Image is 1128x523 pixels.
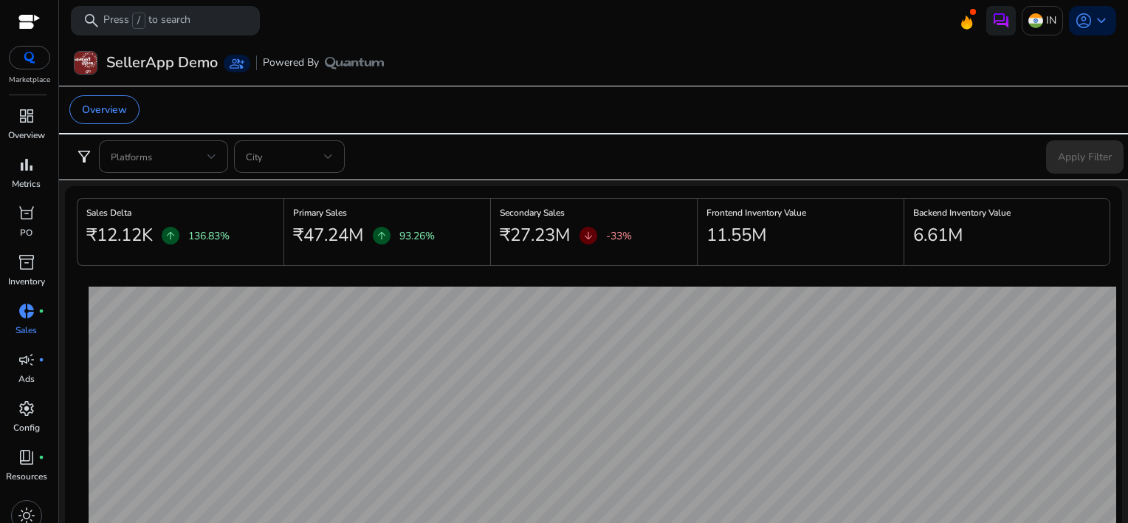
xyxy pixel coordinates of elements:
span: dashboard [18,107,35,125]
img: SellerApp Demo [75,52,97,74]
span: keyboard_arrow_down [1093,12,1110,30]
p: PO [20,226,32,239]
p: Inventory [8,275,45,288]
h2: 11.55M [706,225,767,246]
h2: ₹27.23M [500,225,571,246]
img: QC-logo.svg [16,52,43,64]
span: fiber_manual_record [38,454,44,460]
span: / [132,13,145,29]
h6: Sales Delta [86,212,275,215]
span: campaign [18,351,35,369]
p: 136.83% [188,228,230,244]
span: Powered By [263,55,319,70]
span: arrow_upward [376,230,388,242]
span: settings [18,400,35,417]
span: search [83,12,100,30]
span: account_circle [1075,12,1093,30]
span: arrow_upward [165,230,176,242]
h2: ₹47.24M [293,225,364,246]
h6: Primary Sales [293,212,481,215]
p: IN [1046,7,1056,33]
span: filter_alt [75,148,93,165]
span: arrow_downward [582,230,594,242]
p: 93.26% [399,228,435,244]
p: Overview [8,129,45,142]
a: group_add [224,55,250,72]
span: book_4 [18,448,35,466]
p: Config [13,421,40,434]
p: Sales [16,324,37,337]
p: -33% [606,228,632,244]
p: Marketplace [9,75,50,86]
span: group_add [230,56,244,71]
h6: Frontend Inventory Value [706,212,895,215]
p: Ads [18,372,35,386]
p: Overview [82,102,127,117]
h2: 6.61M [913,225,963,246]
span: donut_small [18,302,35,320]
h6: Backend Inventory Value [913,212,1101,215]
span: bar_chart [18,156,35,174]
p: Metrics [12,177,41,191]
p: Press to search [103,13,190,29]
img: in.svg [1028,13,1043,28]
h6: Secondary Sales [500,212,688,215]
span: inventory_2 [18,253,35,271]
span: fiber_manual_record [38,357,44,363]
p: Resources [6,470,47,483]
span: fiber_manual_record [38,308,44,314]
h3: SellerApp Demo [106,54,218,72]
h2: ₹12.12K [86,225,153,246]
span: orders [18,205,35,222]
